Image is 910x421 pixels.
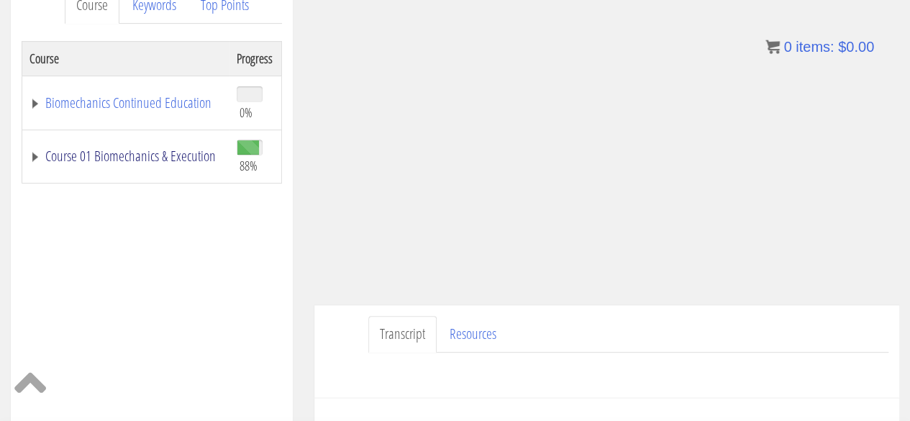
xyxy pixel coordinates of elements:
[240,104,252,120] span: 0%
[796,39,834,55] span: items:
[240,158,258,173] span: 88%
[229,41,282,76] th: Progress
[29,149,222,163] a: Course 01 Biomechanics & Execution
[838,39,846,55] span: $
[783,39,791,55] span: 0
[765,39,874,55] a: 0 items: $0.00
[765,40,780,54] img: icon11.png
[22,41,229,76] th: Course
[368,316,437,353] a: Transcript
[29,96,222,110] a: Biomechanics Continued Education
[838,39,874,55] bdi: 0.00
[438,316,508,353] a: Resources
